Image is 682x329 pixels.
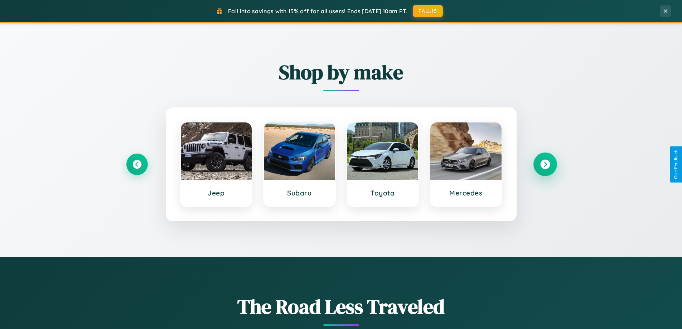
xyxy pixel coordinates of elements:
[413,5,443,17] button: FALL15
[188,189,245,197] h3: Jeep
[228,8,407,15] span: Fall into savings with 15% off for all users! Ends [DATE] 10am PT.
[673,150,678,179] div: Give Feedback
[354,189,411,197] h3: Toyota
[126,293,556,320] h1: The Road Less Traveled
[271,189,328,197] h3: Subaru
[437,189,494,197] h3: Mercedes
[126,58,556,86] h2: Shop by make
